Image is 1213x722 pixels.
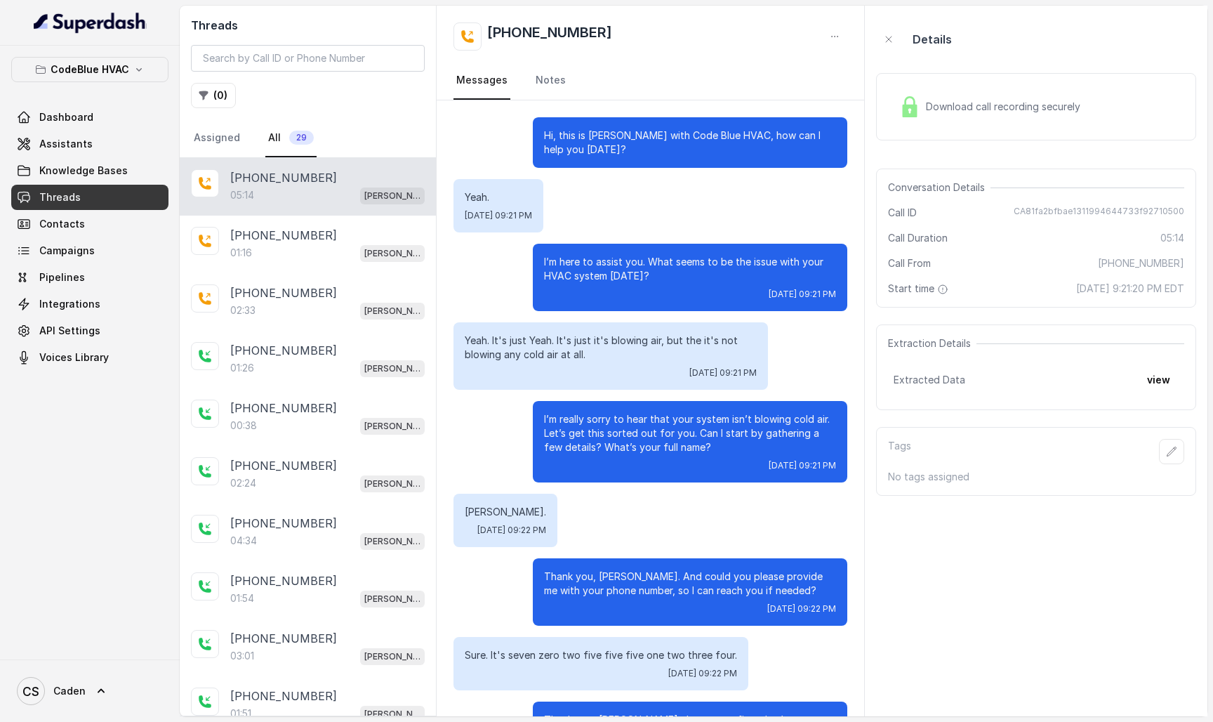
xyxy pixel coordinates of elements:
p: [PERSON_NAME] [364,304,420,318]
input: Search by Call ID or Phone Number [191,45,425,72]
span: Extraction Details [888,336,976,350]
p: [PHONE_NUMBER] [230,688,337,704]
p: Sure. It's seven zero two five five five one two three four. [465,648,737,662]
span: API Settings [39,324,100,338]
a: Assistants [11,131,168,157]
span: [DATE] 09:21 PM [689,367,757,379]
p: I’m really sorry to hear that your system isn’t blowing cold air. Let’s get this sorted out for y... [544,412,836,454]
span: Knowledge Bases [39,164,128,178]
a: Threads [11,185,168,210]
p: [PHONE_NUMBER] [230,342,337,359]
p: [PERSON_NAME] [364,419,420,433]
a: All29 [265,119,317,157]
nav: Tabs [453,62,847,100]
p: 01:51 [230,707,251,721]
p: Hi, this is [PERSON_NAME] with Code Blue HVAC, how can I help you [DATE]? [544,129,836,157]
h2: [PHONE_NUMBER] [487,22,612,51]
p: Details [913,31,952,48]
span: 29 [289,131,314,145]
a: Voices Library [11,345,168,370]
a: Assigned [191,119,243,157]
a: Integrations [11,291,168,317]
span: [DATE] 09:22 PM [767,603,836,615]
a: Knowledge Bases [11,158,168,183]
p: Thank you, [PERSON_NAME]. And could you please provide me with your phone number, so I can reach ... [544,570,836,598]
p: [PERSON_NAME] [364,707,420,721]
p: 02:33 [230,303,256,317]
nav: Tabs [191,119,425,157]
span: Campaigns [39,244,95,258]
p: [PHONE_NUMBER] [230,515,337,532]
p: [PERSON_NAME] [364,477,420,491]
p: [PHONE_NUMBER] [230,572,337,589]
span: [DATE] 09:21 PM [769,289,836,300]
a: Messages [453,62,510,100]
button: (0) [191,83,236,108]
p: [PERSON_NAME] [364,534,420,549]
button: view [1139,367,1179,393]
p: [PERSON_NAME] [364,650,420,664]
a: Pipelines [11,265,168,290]
span: Dashboard [39,110,93,124]
p: I’m here to assist you. What seems to be the issue with your HVAC system [DATE]? [544,255,836,283]
span: Download call recording securely [926,100,1086,114]
a: Caden [11,671,168,711]
text: CS [22,684,39,699]
p: 01:54 [230,591,254,605]
p: 03:01 [230,649,254,663]
p: [PERSON_NAME] [364,592,420,606]
a: Contacts [11,211,168,237]
span: [DATE] 09:21 PM [769,460,836,471]
p: [PHONE_NUMBER] [230,284,337,301]
span: Voices Library [39,350,109,365]
a: Campaigns [11,238,168,263]
span: Integrations [39,297,100,311]
p: Tags [888,439,911,464]
p: 04:34 [230,534,257,548]
span: 05:14 [1160,231,1184,245]
p: No tags assigned [888,470,1184,484]
p: [PHONE_NUMBER] [230,227,337,244]
a: Notes [533,62,569,100]
span: Conversation Details [888,180,990,195]
span: Caden [53,684,86,698]
span: Pipelines [39,270,85,284]
img: light.svg [34,11,147,34]
span: Threads [39,190,81,204]
p: Yeah. It's just Yeah. It's just it's blowing air, but the it's not blowing any cold air at all. [465,334,757,362]
h2: Threads [191,17,425,34]
p: [PERSON_NAME] [364,247,420,261]
p: 01:26 [230,361,254,375]
p: CodeBlue HVAC [51,61,129,78]
a: API Settings [11,318,168,343]
span: Call From [888,256,931,270]
p: [PERSON_NAME] [364,189,420,203]
a: Dashboard [11,105,168,130]
span: CA81fa2bfbae1311994644733f92710500 [1014,206,1184,220]
button: CodeBlue HVAC [11,57,168,82]
p: [PHONE_NUMBER] [230,630,337,647]
span: [DATE] 09:21 PM [465,210,532,221]
span: Extracted Data [894,373,965,387]
p: 02:24 [230,476,256,490]
p: [PERSON_NAME] [364,362,420,376]
p: 00:38 [230,419,257,433]
span: [PHONE_NUMBER] [1098,256,1184,270]
span: Start time [888,282,951,296]
p: Yeah. [465,190,532,204]
p: [PHONE_NUMBER] [230,400,337,416]
p: [PHONE_NUMBER] [230,169,337,186]
p: 05:14 [230,188,254,202]
span: [DATE] 9:21:20 PM EDT [1076,282,1184,296]
span: Call Duration [888,231,948,245]
img: Lock Icon [899,96,920,117]
p: [PERSON_NAME]. [465,505,546,519]
p: 01:16 [230,246,252,260]
span: [DATE] 09:22 PM [668,668,737,679]
span: Contacts [39,217,85,231]
span: [DATE] 09:22 PM [477,525,546,536]
span: Assistants [39,137,93,151]
span: Call ID [888,206,917,220]
p: [PHONE_NUMBER] [230,457,337,474]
